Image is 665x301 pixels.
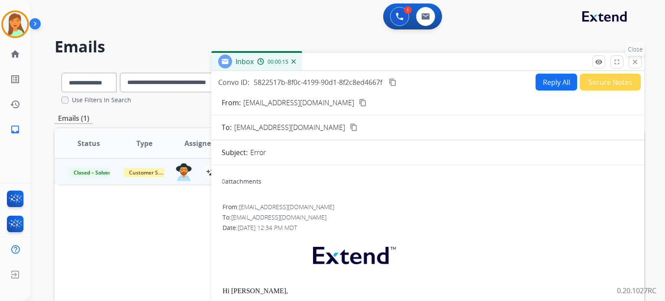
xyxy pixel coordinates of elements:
[595,58,603,66] mat-icon: remove_red_eye
[3,12,27,36] img: avatar
[359,99,367,107] mat-icon: content_copy
[222,177,225,185] span: 0
[77,138,100,149] span: Status
[136,138,152,149] span: Type
[68,168,116,177] span: Closed – Solved
[231,213,326,221] span: [EMAIL_ADDRESS][DOMAIN_NAME]
[234,122,345,133] span: [EMAIL_ADDRESS][DOMAIN_NAME]
[10,99,20,110] mat-icon: history
[250,147,266,158] p: Error
[613,58,621,66] mat-icon: fullscreen
[254,78,382,87] span: 5822517b-8f0c-4199-90d1-8f2c8ed4667f
[350,123,358,131] mat-icon: content_copy
[222,122,232,133] p: To:
[302,236,404,271] img: extend.png
[55,38,644,55] h2: Emails
[268,58,288,65] span: 00:00:15
[631,58,639,66] mat-icon: close
[629,55,642,68] button: Close
[10,124,20,135] mat-icon: inbox
[239,203,334,211] span: [EMAIL_ADDRESS][DOMAIN_NAME]
[617,285,656,296] p: 0.20.1027RC
[222,97,241,108] p: From:
[243,97,354,108] p: [EMAIL_ADDRESS][DOMAIN_NAME]
[72,96,131,104] label: Use Filters In Search
[222,147,248,158] p: Subject:
[55,113,93,124] p: Emails (1)
[10,74,20,84] mat-icon: list_alt
[222,177,261,186] div: attachments
[223,213,633,222] div: To:
[389,78,397,86] mat-icon: content_copy
[238,223,297,232] span: [DATE] 12:34 PM MDT
[10,49,20,59] mat-icon: home
[218,77,249,87] p: Convo ID:
[184,138,215,149] span: Assignee
[175,163,192,181] img: agent-avatar
[206,167,216,177] mat-icon: person_add
[236,57,254,66] span: Inbox
[223,223,633,232] div: Date:
[404,6,412,14] div: 1
[124,168,180,177] span: Customer Support
[626,43,645,56] p: Close
[536,74,577,91] button: Reply All
[223,287,633,295] p: Hi [PERSON_NAME],
[223,203,633,211] div: From:
[580,74,641,91] button: Secure Notes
